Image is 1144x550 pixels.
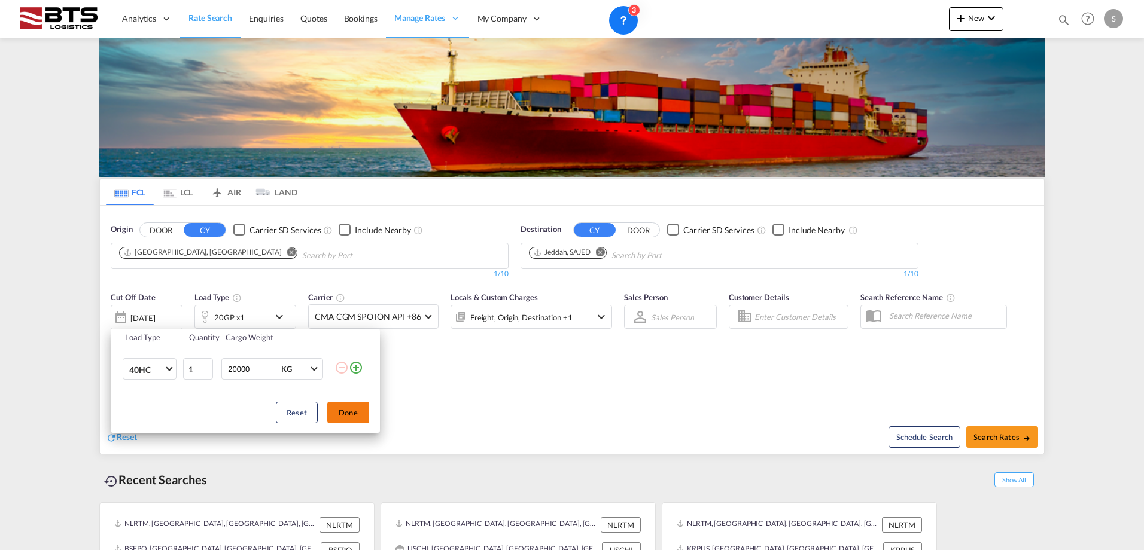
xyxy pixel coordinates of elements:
[327,402,369,423] button: Done
[182,329,219,346] th: Quantity
[281,364,292,374] div: KG
[129,364,164,376] span: 40HC
[227,359,275,379] input: Enter Weight
[111,329,182,346] th: Load Type
[276,402,318,423] button: Reset
[123,358,177,380] md-select: Choose: 40HC
[349,360,363,375] md-icon: icon-plus-circle-outline
[183,358,213,380] input: Qty
[334,360,349,375] md-icon: icon-minus-circle-outline
[226,332,327,343] div: Cargo Weight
